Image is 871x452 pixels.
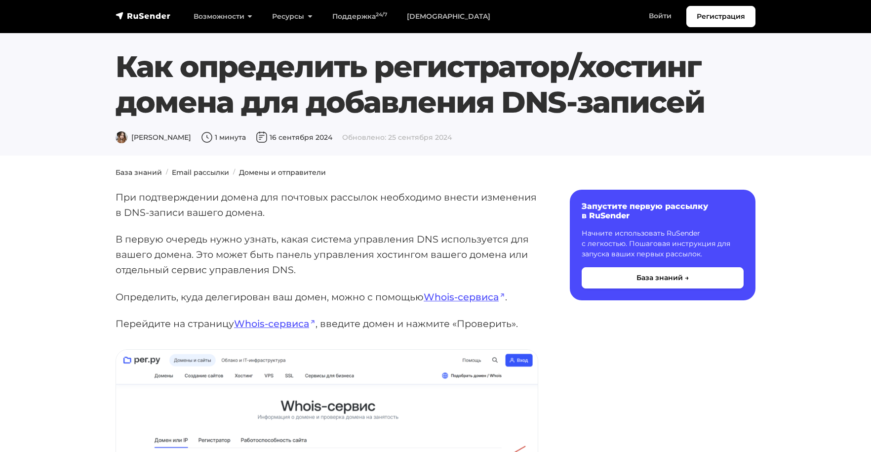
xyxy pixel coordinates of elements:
[116,289,538,305] p: Определить, куда делегирован ваш домен, можно с помощью .
[256,133,332,142] span: 16 сентября 2024
[582,267,744,288] button: База знаний →
[116,316,538,331] p: Перейдите на страницу , введите домен и нажмите «Проверить».
[322,6,397,27] a: Поддержка24/7
[116,168,162,177] a: База знаний
[639,6,681,26] a: Войти
[184,6,262,27] a: Возможности
[116,49,755,120] h1: Как определить регистратор/хостинг домена для добавления DNS-записей
[116,232,538,277] p: В первую очередь нужно узнать, какая система управления DNS используется для вашего домена. Это м...
[376,11,387,18] sup: 24/7
[116,190,538,220] p: При подтверждении домена для почтовых рассылок необходимо внести изменения в DNS-записи вашего до...
[582,228,744,259] p: Начните использовать RuSender с легкостью. Пошаговая инструкция для запуска ваших первых рассылок.
[239,168,326,177] a: Домены и отправители
[570,190,755,300] a: Запустите первую рассылку в RuSender Начните использовать RuSender с легкостью. Пошаговая инструк...
[201,133,246,142] span: 1 минута
[582,202,744,220] h6: Запустите первую рассылку в RuSender
[234,318,316,329] a: Whois-сервиса
[201,131,213,143] img: Время чтения
[686,6,755,27] a: Регистрация
[424,291,505,303] a: Whois-сервиса
[110,167,761,178] nav: breadcrumb
[342,133,452,142] span: Обновлено: 25 сентября 2024
[116,133,191,142] span: [PERSON_NAME]
[262,6,322,27] a: Ресурсы
[397,6,500,27] a: [DEMOGRAPHIC_DATA]
[256,131,268,143] img: Дата публикации
[172,168,229,177] a: Email рассылки
[116,11,171,21] img: RuSender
